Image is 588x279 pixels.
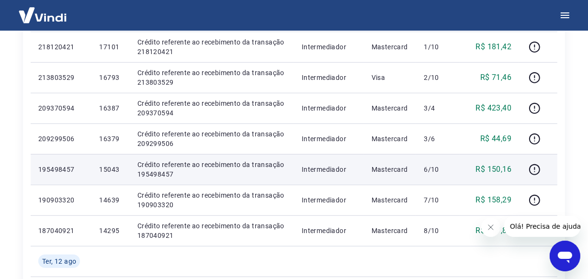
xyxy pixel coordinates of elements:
[38,226,84,235] p: 187040921
[504,216,580,237] iframe: Mensagem da empresa
[302,195,356,205] p: Intermediador
[476,164,512,175] p: R$ 150,16
[11,0,74,30] img: Vindi
[137,37,286,56] p: Crédito referente ao recebimento da transação 218120421
[99,73,122,82] p: 16793
[137,99,286,118] p: Crédito referente ao recebimento da transação 209370594
[424,226,452,235] p: 8/10
[372,103,409,113] p: Mastercard
[137,160,286,179] p: Crédito referente ao recebimento da transação 195498457
[38,103,84,113] p: 209370594
[476,225,512,236] p: R$ 117,88
[302,134,356,144] p: Intermediador
[99,165,122,174] p: 15043
[42,257,76,266] span: Ter, 12 ago
[372,165,409,174] p: Mastercard
[302,165,356,174] p: Intermediador
[424,195,452,205] p: 7/10
[38,195,84,205] p: 190903320
[476,41,512,53] p: R$ 181,42
[99,134,122,144] p: 16379
[99,103,122,113] p: 16387
[6,7,80,14] span: Olá! Precisa de ajuda?
[137,221,286,240] p: Crédito referente ao recebimento da transação 187040921
[372,134,409,144] p: Mastercard
[550,241,580,271] iframe: Botão para abrir a janela de mensagens
[372,42,409,52] p: Mastercard
[38,42,84,52] p: 218120421
[424,103,452,113] p: 3/4
[476,194,512,206] p: R$ 158,29
[424,134,452,144] p: 3/6
[372,226,409,235] p: Mastercard
[99,42,122,52] p: 17101
[38,165,84,174] p: 195498457
[480,72,511,83] p: R$ 71,46
[38,73,84,82] p: 213803529
[372,73,409,82] p: Visa
[372,195,409,205] p: Mastercard
[302,103,356,113] p: Intermediador
[99,226,122,235] p: 14295
[38,134,84,144] p: 209299506
[137,129,286,148] p: Crédito referente ao recebimento da transação 209299506
[137,68,286,87] p: Crédito referente ao recebimento da transação 213803529
[302,73,356,82] p: Intermediador
[302,42,356,52] p: Intermediador
[424,73,452,82] p: 2/10
[302,226,356,235] p: Intermediador
[99,195,122,205] p: 14639
[424,42,452,52] p: 1/10
[424,165,452,174] p: 6/10
[480,133,511,145] p: R$ 44,69
[476,102,512,114] p: R$ 423,40
[137,190,286,210] p: Crédito referente ao recebimento da transação 190903320
[481,218,500,237] iframe: Fechar mensagem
